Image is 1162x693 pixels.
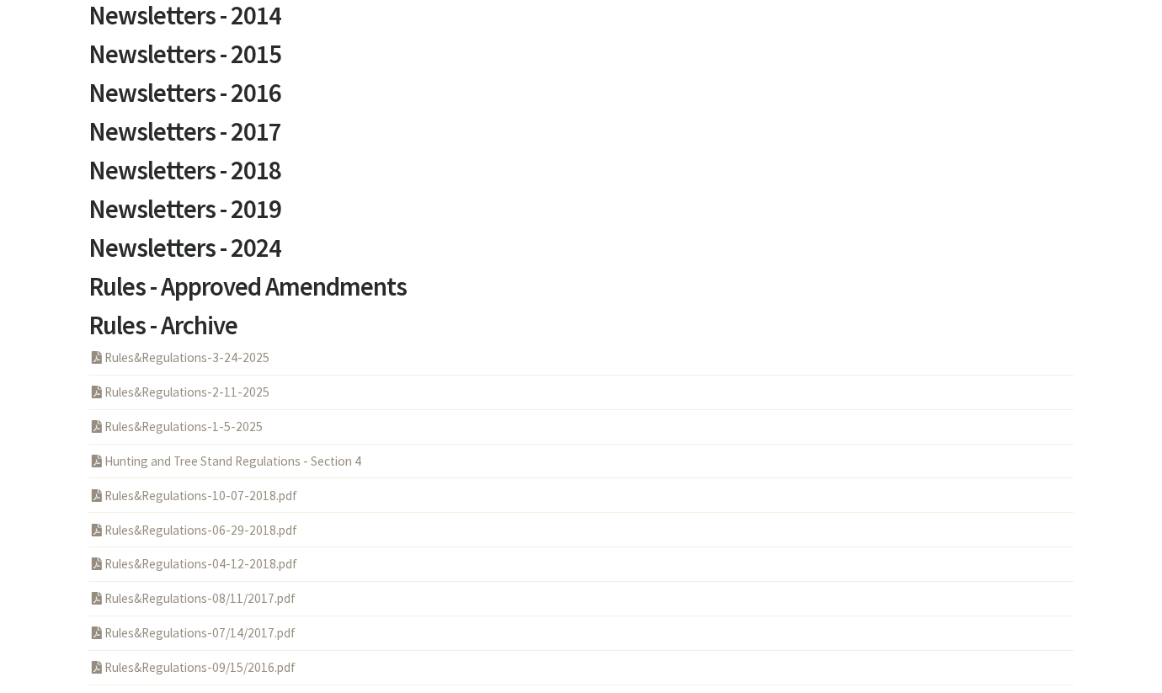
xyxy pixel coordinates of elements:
a: Newsletters - 2019 [88,196,1074,235]
a: Rules&Regulations-04-12-2018.pdf [88,556,297,572]
i: PDF Acrobat Document [88,420,104,433]
a: Rules - Archive [88,312,1074,351]
i: PDF Acrobat Document [88,661,104,674]
a: Rules&Regulations-07/14/2017.pdf [88,625,296,641]
a: Newsletters - 2018 [88,157,1074,196]
a: Rules&Regulations-1-5-2025 [88,418,263,434]
a: Newsletters - 2024 [88,235,1074,274]
i: PDF Acrobat Document [88,592,104,605]
a: Rules - Approved Amendments [88,274,1074,312]
a: Rules&Regulations-3-24-2025 [88,349,269,365]
a: Rules&Regulations-10-07-2018.pdf [88,488,297,504]
a: Hunting and Tree Stand Regulations - Section 4 [88,453,361,469]
a: Newsletters - 2014 [88,3,1074,41]
i: PDF Acrobat Document [88,626,104,639]
a: Rules&Regulations-09/15/2016.pdf [88,659,296,675]
i: PDF Acrobat Document [88,455,104,467]
a: Newsletters - 2015 [88,41,1074,80]
a: Newsletters - 2017 [88,119,1074,157]
i: PDF Acrobat Document [88,489,104,502]
a: Rules&Regulations-2-11-2025 [88,384,269,400]
i: PDF Acrobat Document [88,386,104,398]
a: Rules&Regulations-08/11/2017.pdf [88,590,296,606]
i: PDF Acrobat Document [88,351,104,364]
a: Rules&Regulations-06-29-2018.pdf [88,522,297,538]
i: PDF Acrobat Document [88,557,104,570]
a: Newsletters - 2016 [88,80,1074,119]
i: PDF Acrobat Document [88,524,104,536]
